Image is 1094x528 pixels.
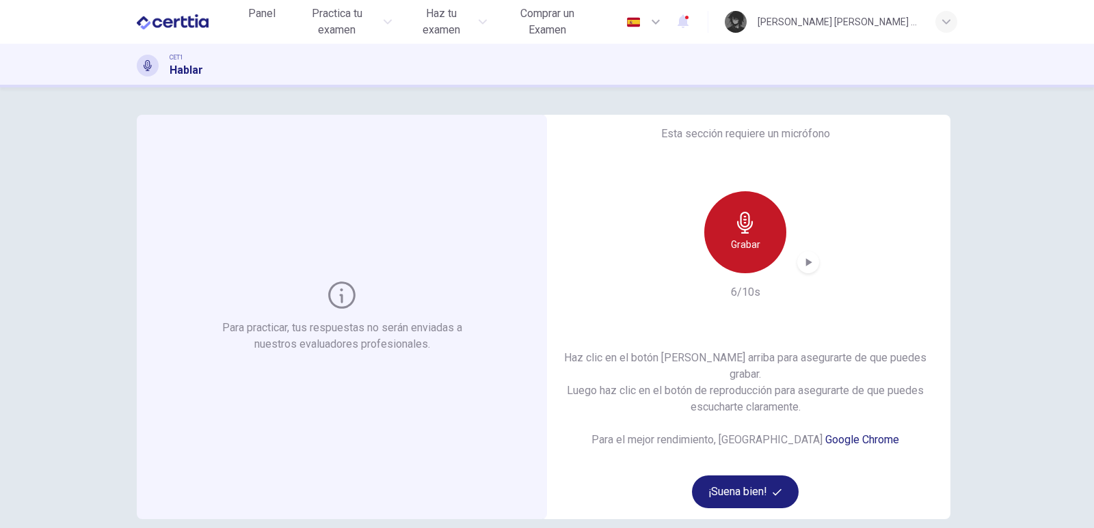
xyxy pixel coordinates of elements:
a: Google Chrome [825,433,899,446]
span: Practica tu examen [295,5,379,38]
span: Panel [248,5,276,22]
h6: Para el mejor rendimiento, [GEOGRAPHIC_DATA] [591,432,899,448]
div: [PERSON_NAME] [PERSON_NAME] [PERSON_NAME] [758,14,919,30]
button: Haz tu examen [403,1,492,42]
h6: Esta sección requiere un micrófono [661,126,830,142]
button: ¡Suena bien! [692,475,799,508]
span: Haz tu examen [408,5,475,38]
h6: Haz clic en el botón [PERSON_NAME] arriba para asegurarte de que puedes grabar. Luego haz clic en... [562,350,929,415]
button: Comprar un Examen [498,1,598,42]
img: CERTTIA logo [137,8,209,36]
button: Panel [240,1,284,26]
button: Grabar [704,191,786,273]
h6: Para practicar, tus respuestas no serán enviadas a nuestros evaluadores profesionales. [219,320,466,352]
button: Practica tu examen [289,1,397,42]
img: Profile picture [725,11,747,33]
span: Comprar un Examen [503,5,592,38]
h6: 6/10s [731,284,760,301]
a: Panel [240,1,284,42]
h1: Hablar [170,62,203,79]
span: CET1 [170,53,183,62]
img: es [625,17,642,27]
a: CERTTIA logo [137,8,240,36]
h6: Grabar [731,236,760,253]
